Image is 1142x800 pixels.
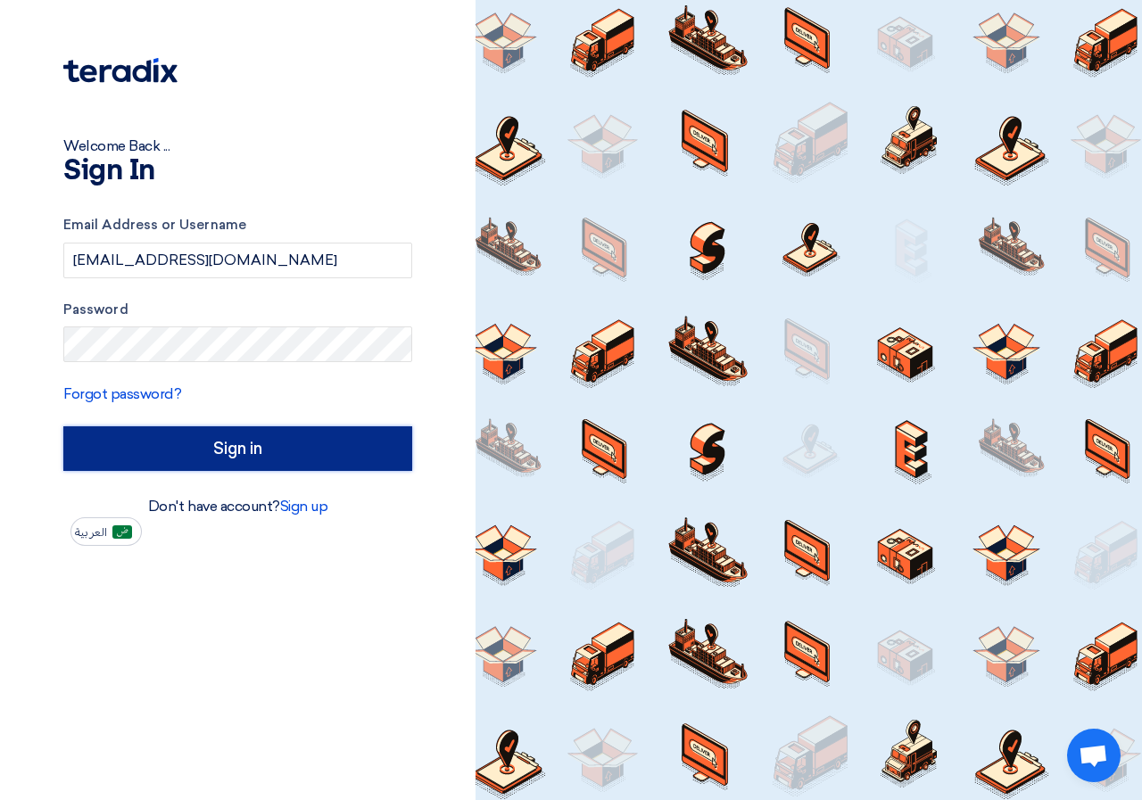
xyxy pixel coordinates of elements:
label: Password [63,300,412,320]
img: ar-AR.png [112,525,132,539]
div: Don't have account? [63,496,412,517]
label: Email Address or Username [63,215,412,235]
span: العربية [75,526,107,539]
div: Open chat [1067,729,1121,782]
button: العربية [70,517,142,546]
img: Teradix logo [63,58,178,83]
a: Sign up [280,498,328,515]
h1: Sign In [63,157,412,186]
div: Welcome Back ... [63,136,412,157]
input: Enter your business email or username [63,243,412,278]
a: Forgot password? [63,385,181,402]
input: Sign in [63,426,412,471]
